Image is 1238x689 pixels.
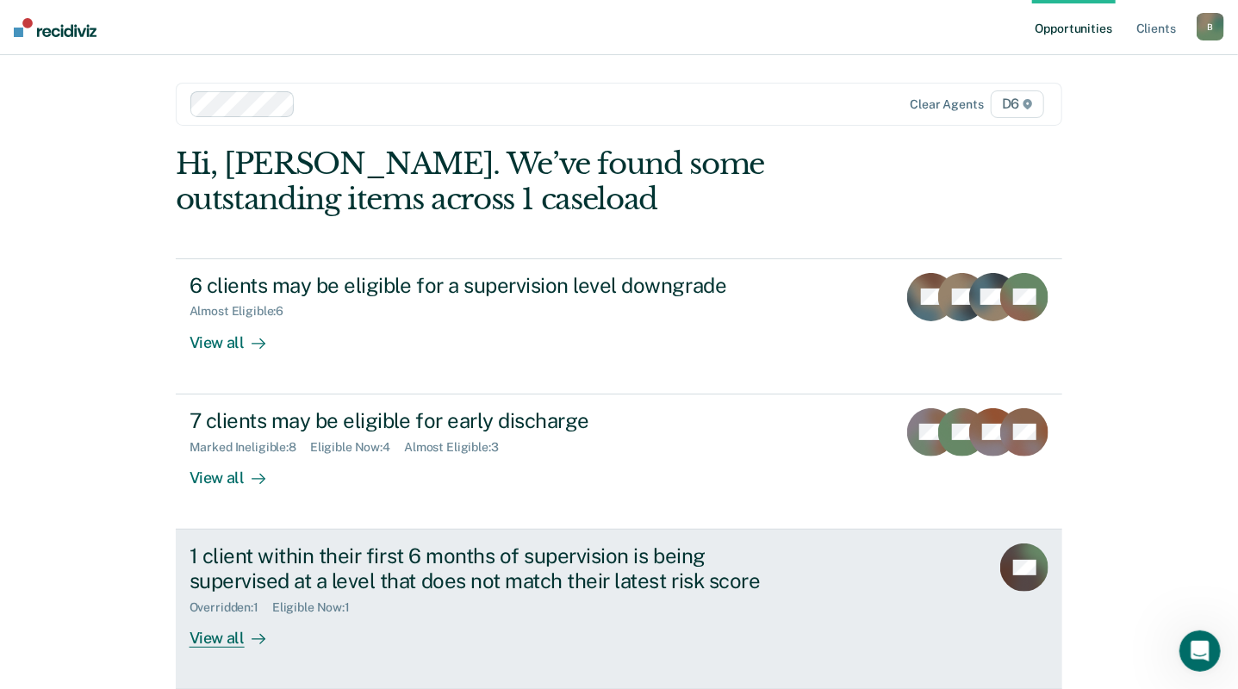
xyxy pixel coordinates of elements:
a: 7 clients may be eligible for early dischargeMarked Ineligible:8Eligible Now:4Almost Eligible:3Vi... [176,394,1063,530]
div: 1 client within their first 6 months of supervision is being supervised at a level that does not ... [190,543,794,593]
div: 6 clients may be eligible for a supervision level downgrade [190,273,794,298]
div: Clear agents [910,97,983,112]
a: 6 clients may be eligible for a supervision level downgradeAlmost Eligible:6View all [176,258,1063,394]
div: Hi, [PERSON_NAME]. We’ve found some outstanding items across 1 caseload [176,146,886,217]
span: D6 [991,90,1045,118]
button: B [1197,13,1224,40]
div: Overridden : 1 [190,600,272,615]
div: 7 clients may be eligible for early discharge [190,408,794,433]
div: Almost Eligible : 6 [190,304,298,319]
div: Almost Eligible : 3 [404,440,513,455]
div: Marked Ineligible : 8 [190,440,310,455]
div: View all [190,454,286,487]
div: View all [190,614,286,648]
img: Recidiviz [14,18,96,37]
div: View all [190,319,286,352]
iframe: Intercom live chat [1179,630,1221,672]
div: Eligible Now : 4 [310,440,404,455]
div: Eligible Now : 1 [272,600,364,615]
